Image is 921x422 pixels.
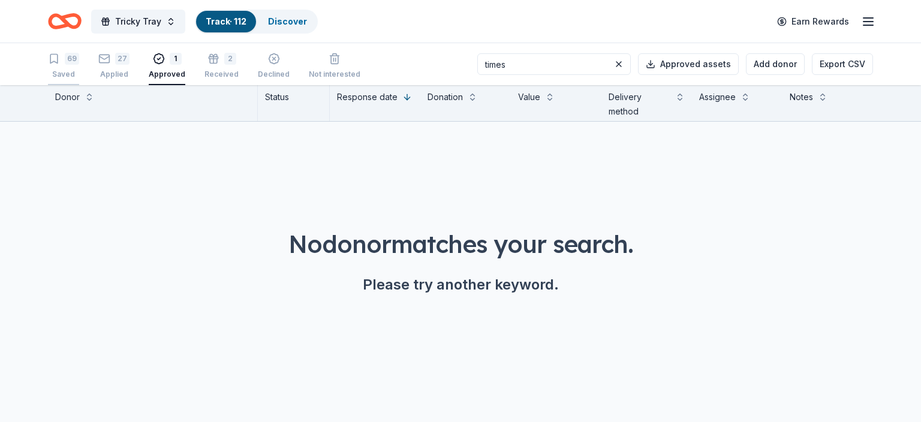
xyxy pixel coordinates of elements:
[115,14,161,29] span: Tricky Tray
[48,7,82,35] a: Home
[224,53,236,65] div: 2
[29,275,892,294] div: Please try another keyword.
[48,70,79,79] div: Saved
[29,227,892,261] div: No donor matches your search.
[206,16,246,26] a: Track· 112
[428,90,463,104] div: Donation
[258,85,330,121] div: Status
[149,70,185,79] div: Approved
[790,90,813,104] div: Notes
[195,10,318,34] button: Track· 112Discover
[98,70,130,79] div: Applied
[115,53,130,65] div: 27
[268,16,307,26] a: Discover
[258,48,290,85] button: Declined
[309,48,360,85] button: Not interested
[770,11,856,32] a: Earn Rewards
[477,53,631,75] input: Search approved
[337,90,398,104] div: Response date
[91,10,185,34] button: Tricky Tray
[48,48,79,85] button: 69Saved
[812,53,873,75] button: Export CSV
[609,90,670,119] div: Delivery method
[258,70,290,79] div: Declined
[149,48,185,85] button: 1Approved
[65,53,79,65] div: 69
[55,90,80,104] div: Donor
[170,53,182,65] div: 1
[746,53,805,75] button: Add donor
[638,53,739,75] button: Approved assets
[204,70,239,79] div: Received
[309,70,360,79] div: Not interested
[204,48,239,85] button: 2Received
[98,48,130,85] button: 27Applied
[699,90,736,104] div: Assignee
[518,90,540,104] div: Value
